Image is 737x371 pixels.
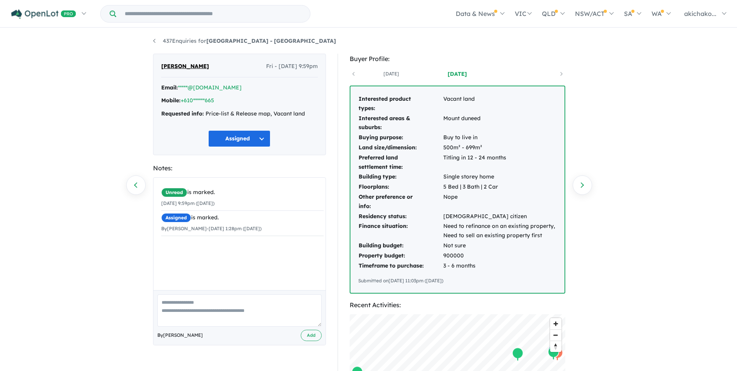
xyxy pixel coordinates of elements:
[350,300,565,310] div: Recent Activities:
[161,62,209,71] span: [PERSON_NAME]
[118,5,308,22] input: Try estate name, suburb, builder or developer
[550,318,561,329] button: Zoom in
[443,114,557,133] td: Mount duneed
[153,163,326,173] div: Notes:
[161,226,261,231] small: By [PERSON_NAME] - [DATE] 1:28pm ([DATE])
[512,347,523,362] div: Map marker
[550,329,561,341] button: Zoom out
[684,10,716,17] span: akichako...
[443,182,557,192] td: 5 Bed | 3 Bath | 2 Car
[443,172,557,182] td: Single storey home
[358,143,443,153] td: Land size/dimension:
[358,94,443,114] td: Interested product types:
[161,213,191,222] span: Assigned
[443,133,557,143] td: Buy to live in
[266,62,318,71] span: Fri - [DATE] 9:59pm
[443,251,557,261] td: 900000
[161,97,181,104] strong: Mobile:
[443,153,557,172] td: Titling in 12 - 24 months
[443,221,557,241] td: Need to refinance on an existing property, Need to sell an existing property first
[358,70,424,78] a: [DATE]
[443,192,557,212] td: Nope
[301,330,322,341] button: Add
[358,182,443,192] td: Floorplans:
[443,241,557,251] td: Not sure
[358,251,443,261] td: Property budget:
[358,241,443,251] td: Building budget:
[424,70,490,78] a: [DATE]
[443,143,557,153] td: 500m² - 699m²
[153,37,336,44] a: 437Enquiries for[GEOGRAPHIC_DATA] - [GEOGRAPHIC_DATA]
[358,261,443,271] td: Timeframe to purchase:
[358,172,443,182] td: Building type:
[161,188,324,197] div: is marked.
[547,346,559,360] div: Map marker
[358,277,557,285] div: Submitted on [DATE] 11:03pm ([DATE])
[350,54,565,64] div: Buyer Profile:
[443,212,557,222] td: [DEMOGRAPHIC_DATA] citizen
[161,84,178,91] strong: Email:
[547,345,559,360] div: Map marker
[358,221,443,241] td: Finance situation:
[161,213,324,222] div: is marked.
[161,110,204,117] strong: Requested info:
[161,188,187,197] span: Unread
[157,331,203,339] span: By [PERSON_NAME]
[11,9,76,19] img: Openlot PRO Logo White
[358,114,443,133] td: Interested areas & suburbs:
[161,109,318,119] div: Price-list & Release map, Vacant land
[443,261,557,271] td: 3 - 6 months
[443,94,557,114] td: Vacant land
[550,330,561,341] span: Zoom out
[208,130,270,147] button: Assigned
[206,37,336,44] strong: [GEOGRAPHIC_DATA] - [GEOGRAPHIC_DATA]
[153,37,584,46] nav: breadcrumb
[358,192,443,212] td: Other preference or info:
[161,200,214,206] small: [DATE] 9:59pm ([DATE])
[358,212,443,222] td: Residency status:
[358,133,443,143] td: Buying purpose:
[551,347,563,361] div: Map marker
[358,153,443,172] td: Preferred land settlement time:
[550,341,561,352] button: Reset bearing to north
